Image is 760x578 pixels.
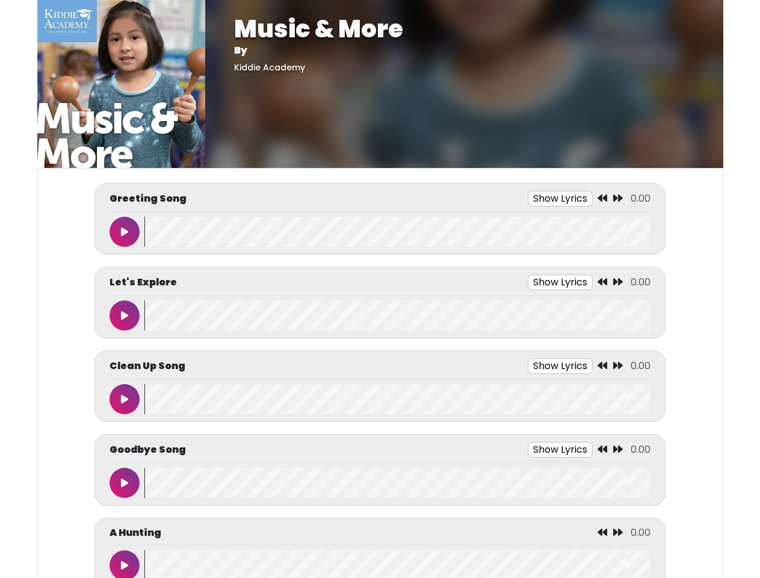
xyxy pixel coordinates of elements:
[528,358,593,374] button: Show Lyrics
[110,526,161,540] p: A Hunting
[631,275,650,289] span: 0.00
[110,443,186,457] p: Goodbye Song
[234,63,694,73] h5: Kiddie Academy
[110,191,187,206] p: Greeting Song
[631,443,650,456] span: 0.00
[234,43,694,58] p: By
[528,191,593,207] button: Show Lyrics
[110,359,185,373] p: Clean Up Song
[528,442,593,458] button: Show Lyrics
[110,275,177,290] p: Let's Explore
[528,275,593,290] button: Show Lyrics
[631,526,650,539] span: 0.00
[234,14,694,43] h1: Music & More
[631,359,650,373] span: 0.00
[631,191,650,205] span: 0.00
